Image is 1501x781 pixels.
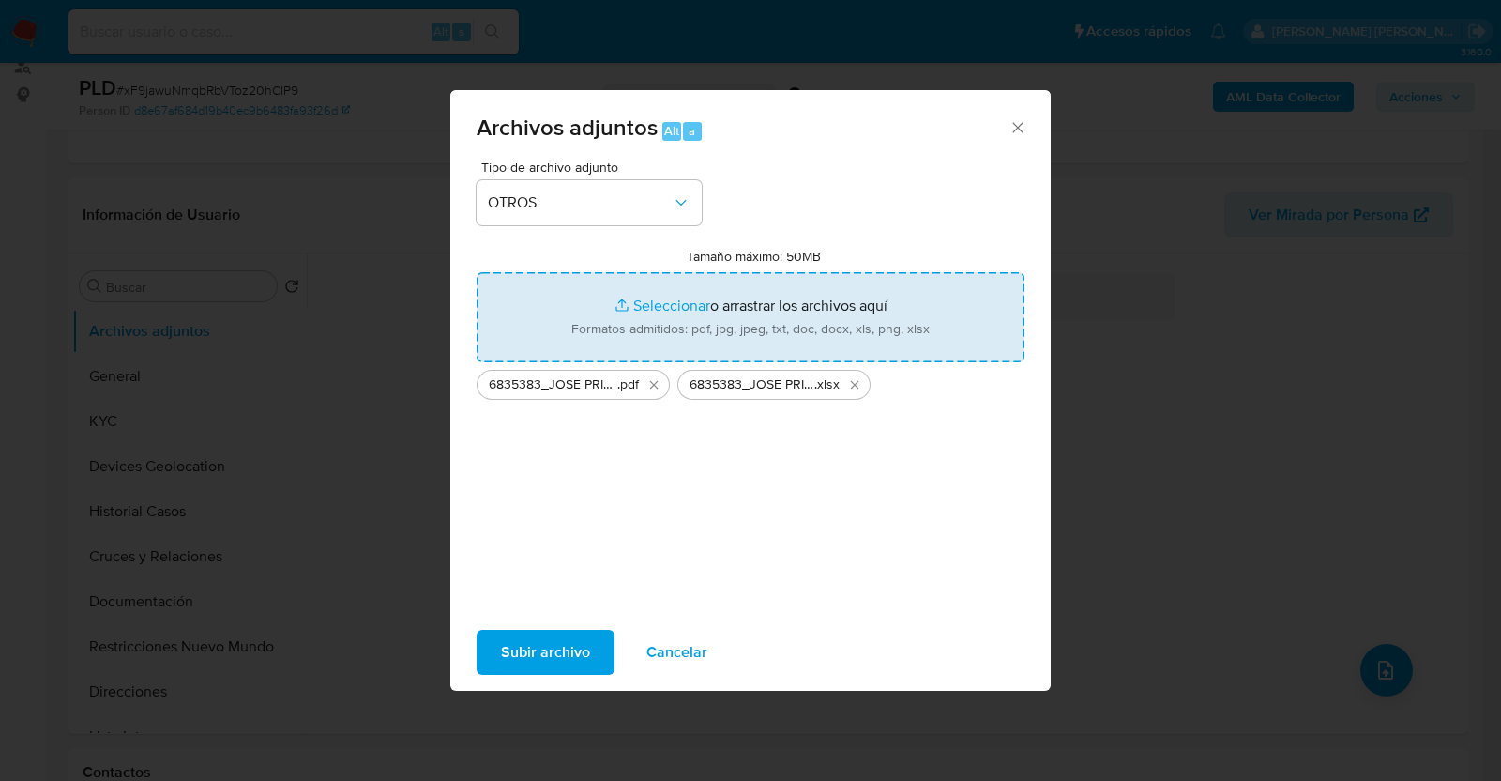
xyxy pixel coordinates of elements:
span: Alt [664,122,679,140]
button: Subir archivo [477,630,614,675]
span: OTROS [488,193,672,212]
span: .pdf [617,375,639,394]
button: Cerrar [1008,118,1025,135]
label: Tamaño máximo: 50MB [687,248,821,265]
span: 6835383_JOSE PRIETO_AGO2025 [489,375,617,394]
ul: Archivos seleccionados [477,362,1024,400]
span: Subir archivo [501,632,590,673]
span: Cancelar [646,632,707,673]
button: OTROS [477,180,702,225]
span: 6835383_JOSE PRIETO_AGO2025 [690,375,814,394]
button: Eliminar 6835383_JOSE PRIETO_AGO2025.xlsx [843,374,866,396]
span: Archivos adjuntos [477,111,658,144]
span: Tipo de archivo adjunto [481,161,706,174]
span: .xlsx [814,375,840,394]
button: Eliminar 6835383_JOSE PRIETO_AGO2025.pdf [643,374,665,396]
span: a [689,122,695,140]
button: Cancelar [622,630,732,675]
